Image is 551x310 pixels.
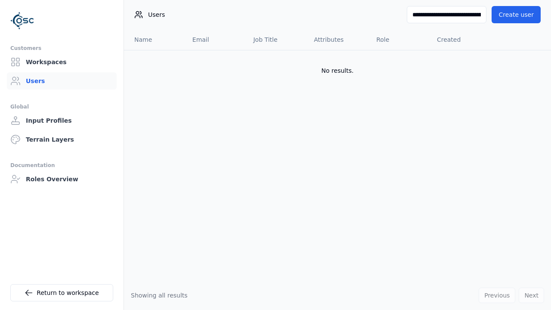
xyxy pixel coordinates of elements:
a: Return to workspace [10,284,113,301]
a: Input Profiles [7,112,117,129]
span: Users [148,10,165,19]
th: Name [124,29,186,50]
th: Role [369,29,430,50]
button: Create user [492,6,541,23]
th: Attributes [307,29,369,50]
a: Roles Overview [7,170,117,188]
th: Created [430,29,492,50]
th: Email [186,29,247,50]
div: Global [10,102,113,112]
a: Terrain Layers [7,131,117,148]
a: Workspaces [7,53,117,71]
td: No results. [124,50,551,91]
span: Showing all results [131,292,188,299]
a: Users [7,72,117,90]
div: Documentation [10,160,113,170]
th: Job Title [246,29,307,50]
div: Customers [10,43,113,53]
img: Logo [10,9,34,33]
